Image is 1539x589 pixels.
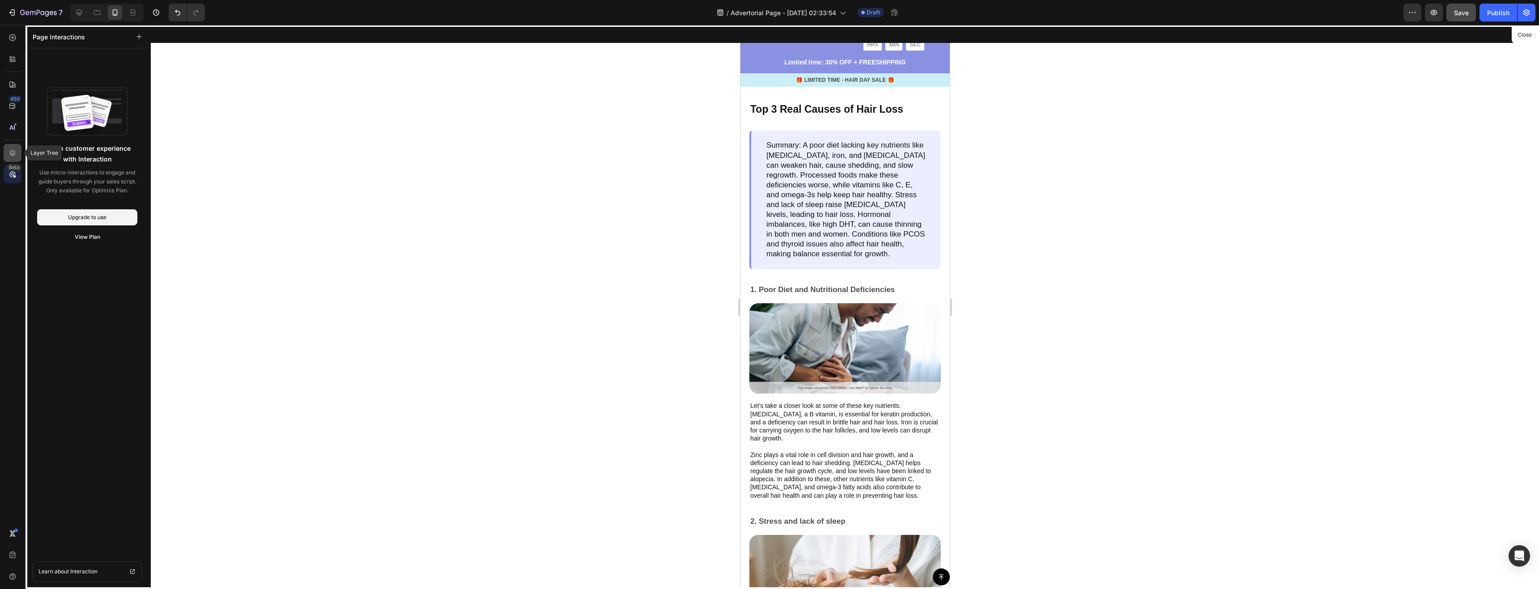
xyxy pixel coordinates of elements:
[37,186,137,195] p: Only available for Optimize Plan.
[1479,4,1517,21] button: Publish
[37,229,137,245] button: View Plan
[740,25,950,589] iframe: Design area
[169,4,205,21] div: Undo/Redo
[33,32,85,42] p: Page interactions
[1446,4,1476,21] button: Save
[75,233,100,241] div: View Plan
[39,143,136,165] p: Enrich customer experience with Interaction
[1454,9,1469,17] span: Save
[7,164,21,171] div: Beta
[33,561,142,582] a: Learn about Interaction
[4,4,67,21] button: 7
[867,8,880,17] span: Draft
[59,7,63,18] p: 7
[1513,29,1535,42] button: Close
[38,567,98,576] span: Learn about Interaction
[731,8,836,17] span: Advertorial Page - [DATE] 02:33:54
[37,209,137,225] button: Upgrade to use
[9,95,21,102] div: 450
[727,8,729,17] span: /
[37,168,137,186] p: Use micro-interactions to engage and guide buyers through your sales script.
[68,213,106,221] div: Upgrade to use
[1487,8,1509,17] div: Publish
[1509,545,1530,567] div: Open Intercom Messenger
